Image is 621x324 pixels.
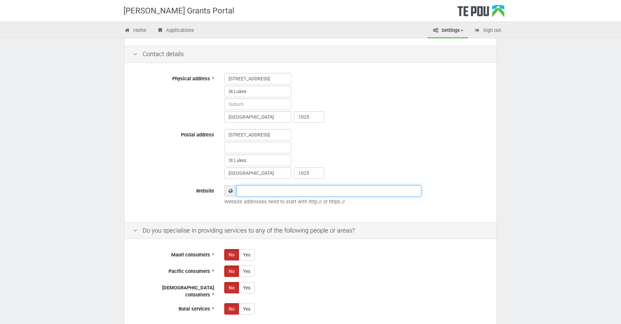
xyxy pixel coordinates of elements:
[196,188,214,194] span: Website
[239,303,255,315] label: Yes
[162,285,214,298] span: [DEMOGRAPHIC_DATA] consumers
[172,76,210,82] span: Physical address
[458,5,505,22] div: Te Pou Logo
[181,132,214,138] span: Postal address
[179,306,210,312] span: Rural services
[152,24,199,38] a: Applications
[224,111,291,123] input: Town or city
[224,198,488,205] p: Website addresses need to start with http:// or https://
[239,282,255,293] label: Yes
[224,282,239,293] label: No
[169,268,210,274] span: Pacific consumers
[294,111,324,123] input: Post code
[125,46,496,63] div: Contact details
[224,155,291,166] input: Suburb
[224,266,239,277] label: No
[125,222,496,239] div: Do you specialise in providing services to any of the following people or areas?
[239,266,255,277] label: Yes
[224,167,291,179] input: Town or city
[224,303,239,315] label: No
[171,252,210,258] span: Maori consumers
[294,167,324,179] input: Post code
[427,24,468,38] a: Settings
[239,249,255,260] label: Yes
[224,249,239,260] label: No
[469,24,506,38] a: Sign out
[224,98,291,110] input: Suburb
[119,24,151,38] a: Home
